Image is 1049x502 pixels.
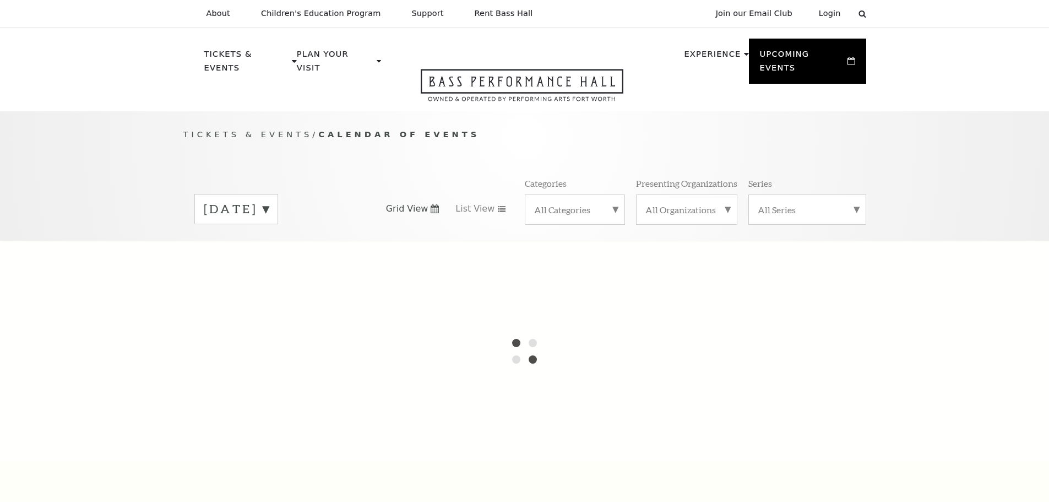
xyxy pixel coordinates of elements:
[412,9,444,18] p: Support
[318,129,480,139] span: Calendar of Events
[261,9,381,18] p: Children's Education Program
[204,47,290,81] p: Tickets & Events
[455,203,494,215] span: List View
[758,204,857,215] label: All Series
[636,177,737,189] p: Presenting Organizations
[206,9,230,18] p: About
[475,9,533,18] p: Rent Bass Hall
[684,47,741,67] p: Experience
[386,203,428,215] span: Grid View
[748,177,772,189] p: Series
[525,177,567,189] p: Categories
[204,201,269,218] label: [DATE]
[760,47,845,81] p: Upcoming Events
[183,128,866,142] p: /
[297,47,374,81] p: Plan Your Visit
[645,204,728,215] label: All Organizations
[534,204,616,215] label: All Categories
[183,129,313,139] span: Tickets & Events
